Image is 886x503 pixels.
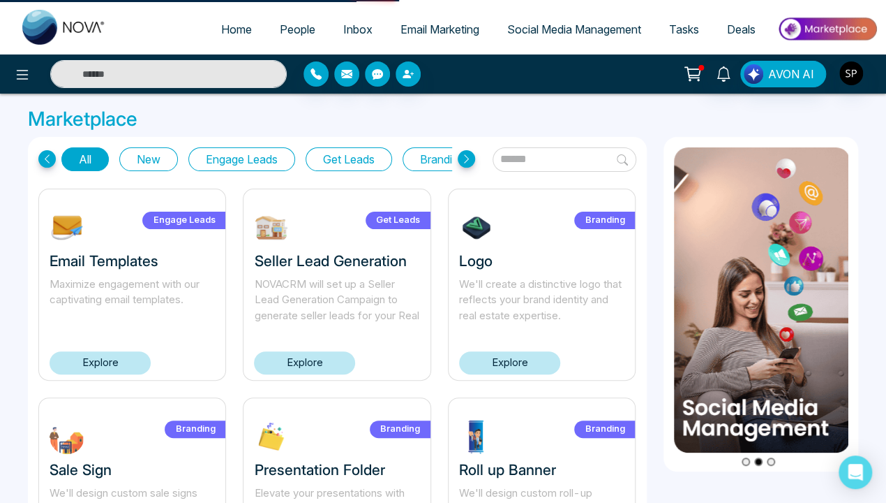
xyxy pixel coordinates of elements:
[767,458,775,466] button: Go to slide 3
[254,252,419,270] h3: Seller Lead Generation
[119,147,178,171] button: New
[50,461,215,479] h3: Sale Sign
[713,16,769,43] a: Deals
[50,252,215,270] h3: Email Templates
[50,210,84,245] img: NOmgJ1742393483.jpg
[386,16,493,43] a: Email Marketing
[254,419,289,454] img: XLP2c1732303713.jpg
[740,61,826,87] button: AVON AI
[727,22,756,36] span: Deals
[22,10,106,45] img: Nova CRM Logo
[306,147,392,171] button: Get Leads
[188,147,295,171] button: Engage Leads
[221,22,252,36] span: Home
[50,351,151,374] a: Explore
[50,419,84,454] img: FWbuT1732304245.jpg
[459,351,560,374] a: Explore
[574,212,635,229] label: Branding
[768,66,814,82] span: AVON AI
[165,421,225,438] label: Branding
[61,147,109,171] button: All
[776,13,878,45] img: Market-place.gif
[254,277,419,324] p: NOVACRM will set up a Seller Lead Generation Campaign to generate seller leads for your Real Estate
[459,210,494,245] img: 7tHiu1732304639.jpg
[254,461,419,479] h3: Presentation Folder
[674,147,850,453] img: item2.png
[839,455,872,489] div: Open Intercom Messenger
[254,210,289,245] img: W9EOY1739212645.jpg
[50,277,215,324] p: Maximize engagement with our captivating email templates.
[403,147,482,171] button: Branding
[574,421,635,438] label: Branding
[343,22,373,36] span: Inbox
[142,212,225,229] label: Engage Leads
[266,16,329,43] a: People
[744,64,763,84] img: Lead Flow
[459,252,624,270] h3: Logo
[370,421,430,438] label: Branding
[754,458,763,466] button: Go to slide 2
[655,16,713,43] a: Tasks
[280,22,315,36] span: People
[459,461,624,479] h3: Roll up Banner
[254,351,355,374] a: Explore
[459,277,624,324] p: We'll create a distinctive logo that reflects your brand identity and real estate expertise.
[839,61,863,85] img: User Avatar
[366,212,430,229] label: Get Leads
[329,16,386,43] a: Inbox
[669,22,699,36] span: Tasks
[207,16,266,43] a: Home
[400,22,479,36] span: Email Marketing
[507,22,641,36] span: Social Media Management
[742,458,750,466] button: Go to slide 1
[28,108,858,131] h3: Marketplace
[493,16,655,43] a: Social Media Management
[459,419,494,454] img: ptdrg1732303548.jpg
